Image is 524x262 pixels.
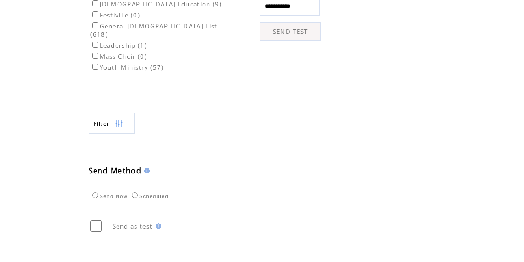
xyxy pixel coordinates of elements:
label: Youth Ministry (57) [90,63,164,72]
label: Send Now [90,194,128,199]
span: Send as test [113,222,153,230]
label: Mass Choir (0) [90,52,147,61]
span: Send Method [89,166,142,176]
label: Scheduled [130,194,169,199]
span: Show filters [94,120,110,128]
input: Mass Choir (0) [92,53,98,59]
label: Leadership (1) [90,41,147,50]
input: Festiville (0) [92,11,98,17]
input: Send Now [92,192,98,198]
input: General [DEMOGRAPHIC_DATA] List (618) [92,22,98,28]
input: Leadership (1) [92,42,98,48]
a: SEND TEST [260,22,321,41]
input: [DEMOGRAPHIC_DATA] Education (9) [92,0,98,6]
input: Scheduled [132,192,138,198]
label: General [DEMOGRAPHIC_DATA] List (618) [90,22,218,39]
label: Festiville (0) [90,11,141,19]
a: Filter [89,113,135,134]
img: help.gif [153,223,161,229]
input: Youth Ministry (57) [92,64,98,70]
img: help.gif [141,168,150,173]
img: filters.png [115,113,123,134]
